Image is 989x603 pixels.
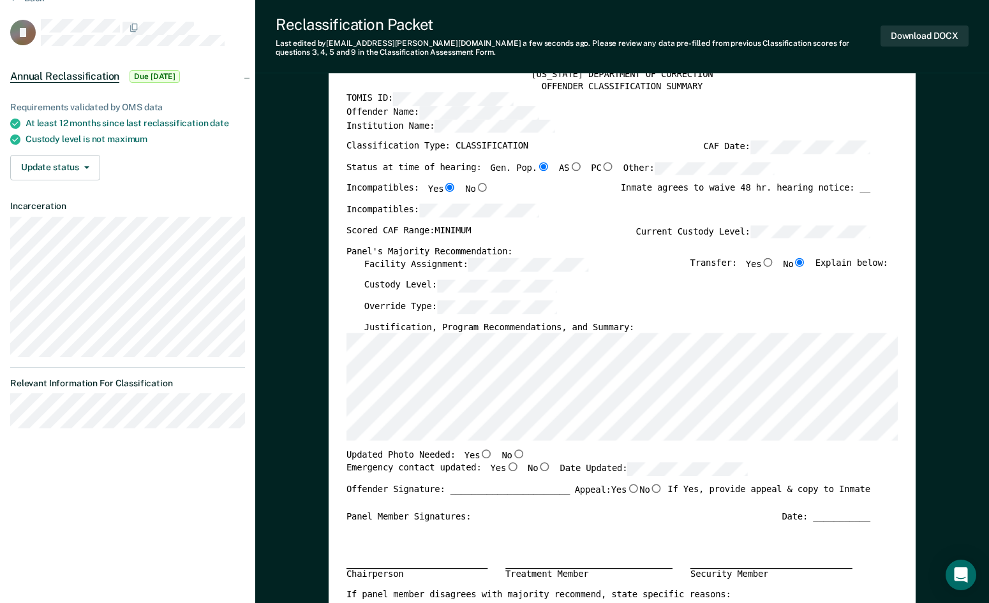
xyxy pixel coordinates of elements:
input: Yes [761,258,774,266]
label: Override Type: [364,300,557,314]
input: Date Updated: [627,462,747,476]
label: Current Custody Level: [636,225,870,238]
label: No [528,462,551,476]
input: Yes [443,183,456,192]
div: Reclassification Packet [276,15,881,34]
span: Due [DATE] [130,70,180,83]
label: No [465,183,488,196]
input: Custody Level: [437,279,557,293]
input: Yes [627,483,639,492]
input: Facility Assignment: [468,258,588,271]
label: Yes [491,462,519,476]
div: [US_STATE] DEPARTMENT OF CORRECTION [346,69,898,80]
label: Yes [428,183,457,196]
span: a few seconds ago [523,39,588,48]
input: Other: [655,162,775,175]
label: Yes [746,258,775,271]
label: Yes [465,449,493,462]
div: Inmate agrees to waive 48 hr. hearing notice: __ [621,183,870,203]
div: Updated Photo Needed: [346,449,525,462]
div: Requirements validated by OMS data [10,102,245,113]
button: Download DOCX [881,25,969,47]
div: Open Intercom Messenger [946,560,976,590]
span: date [210,118,228,128]
input: Override Type: [437,300,557,314]
label: Gen. Pop. [491,162,550,175]
input: No [476,183,489,192]
input: Offender Name: [419,106,539,119]
div: At least 12 months since last reclassification [26,118,245,129]
label: No [502,449,524,462]
div: Status at time of hearing: [346,162,775,183]
input: Institution Name: [435,119,554,133]
label: TOMIS ID: [346,92,513,106]
div: Emergency contact updated: [346,462,748,483]
label: Other: [623,162,775,175]
label: Custody Level: [364,279,557,293]
div: Panel's Majority Recommendation: [346,246,870,258]
input: Yes [506,462,519,471]
label: Yes [611,483,640,496]
label: If panel member disagrees with majority recommend, state specific reasons: [346,589,731,600]
label: Incompatibles: [346,203,539,217]
div: Treatment Member [505,568,673,581]
input: Gen. Pop. [537,162,550,171]
dt: Incarceration [10,201,245,212]
input: TOMIS ID: [393,92,513,106]
div: Incompatibles: [346,183,489,203]
input: No [650,483,663,492]
input: Current Custody Level: [750,225,870,238]
button: Update status [10,155,100,180]
label: Institution Name: [346,119,555,133]
label: Appeal: [575,483,663,504]
div: Custody level is not [26,134,245,145]
label: Facility Assignment: [364,258,588,271]
input: PC [602,162,614,171]
label: Offender Name: [346,106,539,119]
div: Security Member [690,568,852,581]
span: maximum [107,134,147,144]
input: CAF Date: [750,140,870,154]
label: Date Updated: [560,462,747,476]
input: No [538,462,551,471]
label: No [783,258,806,271]
label: AS [559,162,582,175]
label: Justification, Program Recommendations, and Summary: [364,321,635,333]
input: No [512,449,525,458]
div: Chairperson [346,568,487,581]
div: OFFENDER CLASSIFICATION SUMMARY [346,81,898,92]
dt: Relevant Information For Classification [10,378,245,389]
div: Date: ___________ [782,512,870,523]
input: No [794,258,807,266]
div: Offender Signature: _______________________ If Yes, provide appeal & copy to Inmate [346,483,870,511]
label: Classification Type: CLASSIFICATION [346,140,528,154]
label: CAF Date: [703,140,870,154]
label: Scored CAF Range: MINIMUM [346,225,471,238]
div: Panel Member Signatures: [346,512,471,523]
span: Annual Reclassification [10,70,119,83]
input: Incompatibles: [419,203,539,217]
label: PC [591,162,614,175]
input: AS [569,162,582,171]
input: Yes [480,449,493,458]
label: No [639,483,662,496]
div: Last edited by [EMAIL_ADDRESS][PERSON_NAME][DOMAIN_NAME] . Please review any data pre-filled from... [276,39,881,57]
div: Transfer: Explain below: [690,258,888,279]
